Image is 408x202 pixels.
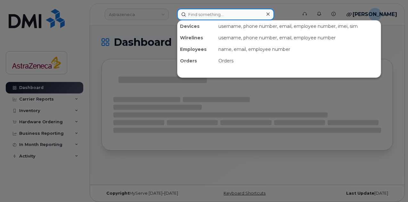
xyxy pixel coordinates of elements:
div: Orders [177,55,216,67]
div: name, email, employee number [216,44,381,55]
div: Devices [177,20,216,32]
div: Orders [216,55,381,67]
div: username, phone number, email, employee number, imei, sim [216,20,381,32]
div: Wirelines [177,32,216,44]
div: username, phone number, email, employee number [216,32,381,44]
div: Employees [177,44,216,55]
